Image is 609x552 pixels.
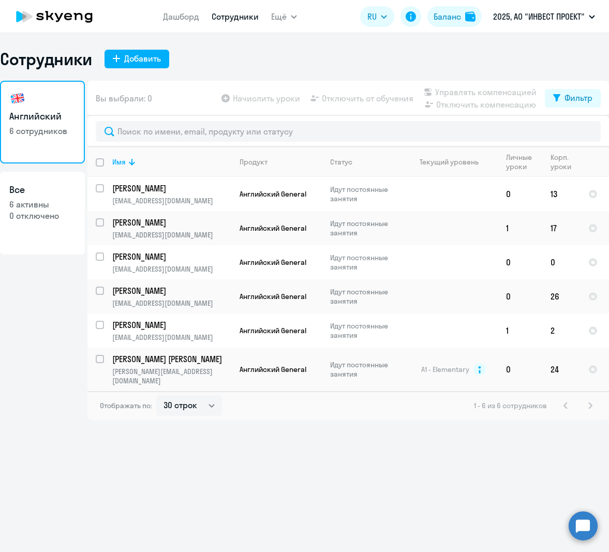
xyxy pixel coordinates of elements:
[163,11,199,22] a: Дашборд
[427,6,482,27] button: Балансbalance
[112,333,231,342] p: [EMAIL_ADDRESS][DOMAIN_NAME]
[112,251,229,262] p: [PERSON_NAME]
[498,177,542,211] td: 0
[271,6,297,27] button: Ещё
[545,89,601,108] button: Фильтр
[488,4,600,29] button: 2025, АО "ИНВЕСТ ПРОЕКТ"
[96,92,152,105] span: Вы выбрали: 0
[506,153,535,171] div: Личные уроки
[565,92,592,104] div: Фильтр
[498,348,542,391] td: 0
[212,11,259,22] a: Сотрудники
[542,314,580,348] td: 2
[112,217,229,228] p: [PERSON_NAME]
[330,287,401,306] p: Идут постоянные занятия
[434,10,461,23] div: Баланс
[240,365,306,374] span: Английский General
[112,353,231,365] a: [PERSON_NAME] [PERSON_NAME]
[498,314,542,348] td: 1
[112,353,229,365] p: [PERSON_NAME] [PERSON_NAME]
[330,157,352,167] div: Статус
[112,183,229,194] p: [PERSON_NAME]
[330,219,401,237] p: Идут постоянные занятия
[240,292,306,301] span: Английский General
[240,157,321,167] div: Продукт
[493,10,585,23] p: 2025, АО "ИНВЕСТ ПРОЕКТ"
[542,279,580,314] td: 26
[498,245,542,279] td: 0
[360,6,394,27] button: RU
[112,196,231,205] p: [EMAIL_ADDRESS][DOMAIN_NAME]
[542,177,580,211] td: 13
[112,285,231,296] a: [PERSON_NAME]
[112,319,231,331] a: [PERSON_NAME]
[112,157,231,167] div: Имя
[240,326,306,335] span: Английский General
[112,319,229,331] p: [PERSON_NAME]
[410,157,497,167] div: Текущий уровень
[474,401,547,410] span: 1 - 6 из 6 сотрудников
[112,367,231,385] p: [PERSON_NAME][EMAIL_ADDRESS][DOMAIN_NAME]
[112,251,231,262] a: [PERSON_NAME]
[506,153,542,171] div: Личные уроки
[124,52,161,65] div: Добавить
[112,299,231,308] p: [EMAIL_ADDRESS][DOMAIN_NAME]
[100,401,152,410] span: Отображать по:
[9,125,76,137] p: 6 сотрудников
[551,153,573,171] div: Корп. уроки
[112,157,126,167] div: Имя
[9,90,26,107] img: english
[421,365,469,374] span: A1 - Elementary
[240,223,306,233] span: Английский General
[551,153,580,171] div: Корп. уроки
[105,50,169,68] button: Добавить
[330,360,401,379] p: Идут постоянные занятия
[498,211,542,245] td: 1
[420,157,479,167] div: Текущий уровень
[240,189,306,199] span: Английский General
[330,185,401,203] p: Идут постоянные занятия
[542,348,580,391] td: 24
[498,279,542,314] td: 0
[9,183,76,197] h3: Все
[9,210,76,221] p: 0 отключено
[240,258,306,267] span: Английский General
[542,245,580,279] td: 0
[330,253,401,272] p: Идут постоянные занятия
[240,157,268,167] div: Продукт
[465,11,476,22] img: balance
[112,264,231,274] p: [EMAIL_ADDRESS][DOMAIN_NAME]
[271,10,287,23] span: Ещё
[330,321,401,340] p: Идут постоянные занятия
[542,211,580,245] td: 17
[96,121,601,142] input: Поиск по имени, email, продукту или статусу
[112,230,231,240] p: [EMAIL_ADDRESS][DOMAIN_NAME]
[112,183,231,194] a: [PERSON_NAME]
[112,217,231,228] a: [PERSON_NAME]
[330,157,401,167] div: Статус
[9,110,76,123] h3: Английский
[112,285,229,296] p: [PERSON_NAME]
[367,10,377,23] span: RU
[9,199,76,210] p: 6 активны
